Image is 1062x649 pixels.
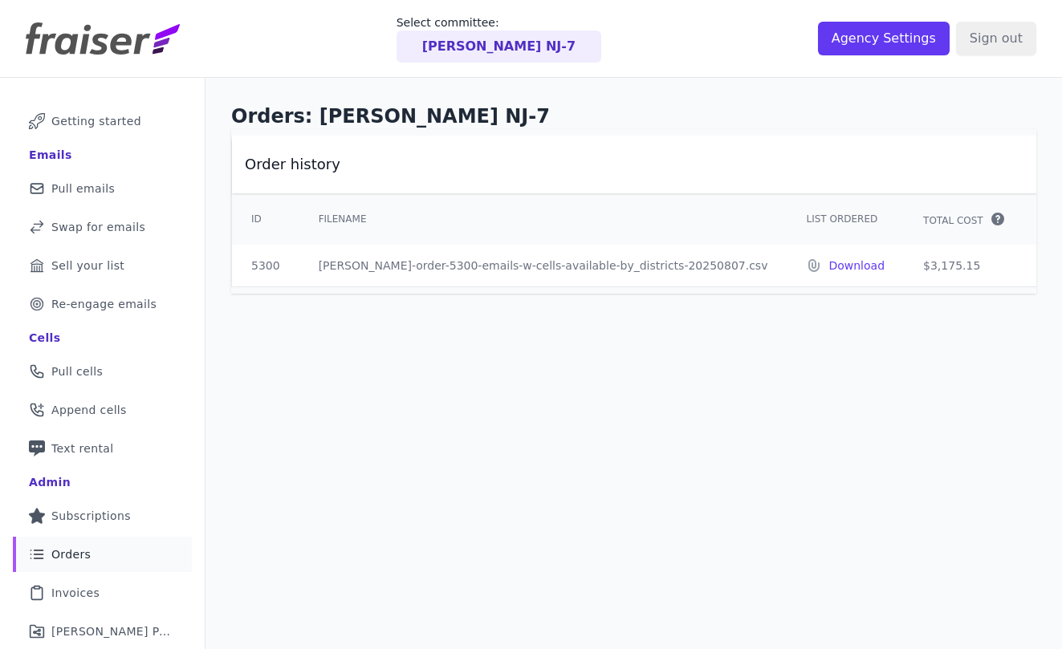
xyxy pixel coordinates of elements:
[13,575,192,610] a: Invoices
[13,498,192,533] a: Subscriptions
[787,193,904,245] th: List Ordered
[51,546,91,562] span: Orders
[51,363,103,379] span: Pull cells
[51,113,141,129] span: Getting started
[51,181,115,197] span: Pull emails
[51,623,173,639] span: [PERSON_NAME] Performance
[51,402,127,418] span: Append cells
[397,14,601,63] a: Select committee: [PERSON_NAME] NJ-7
[13,286,192,322] a: Re-engage emails
[51,440,114,456] span: Text rental
[51,258,124,274] span: Sell your list
[13,103,192,139] a: Getting started
[13,614,192,649] a: [PERSON_NAME] Performance
[29,147,72,163] div: Emails
[13,171,192,206] a: Pull emails
[26,22,180,55] img: Fraiser Logo
[818,22,950,55] input: Agency Settings
[51,219,145,235] span: Swap for emails
[232,245,299,286] td: 5300
[231,103,1036,129] h1: Orders: [PERSON_NAME] NJ-7
[13,354,192,389] a: Pull cells
[13,248,192,283] a: Sell your list
[13,392,192,428] a: Append cells
[29,330,60,346] div: Cells
[13,431,192,466] a: Text rental
[422,37,576,56] p: [PERSON_NAME] NJ-7
[51,585,100,601] span: Invoices
[51,296,157,312] span: Re-engage emails
[51,508,131,524] span: Subscriptions
[904,245,1032,286] td: $3,175.15
[299,193,787,245] th: Filename
[299,245,787,286] td: [PERSON_NAME]-order-5300-emails-w-cells-available-by_districts-20250807.csv
[828,258,885,274] a: Download
[923,214,983,227] span: Total Cost
[13,209,192,245] a: Swap for emails
[13,537,192,572] a: Orders
[29,474,71,490] div: Admin
[397,14,601,30] p: Select committee:
[232,193,299,245] th: ID
[956,22,1036,55] input: Sign out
